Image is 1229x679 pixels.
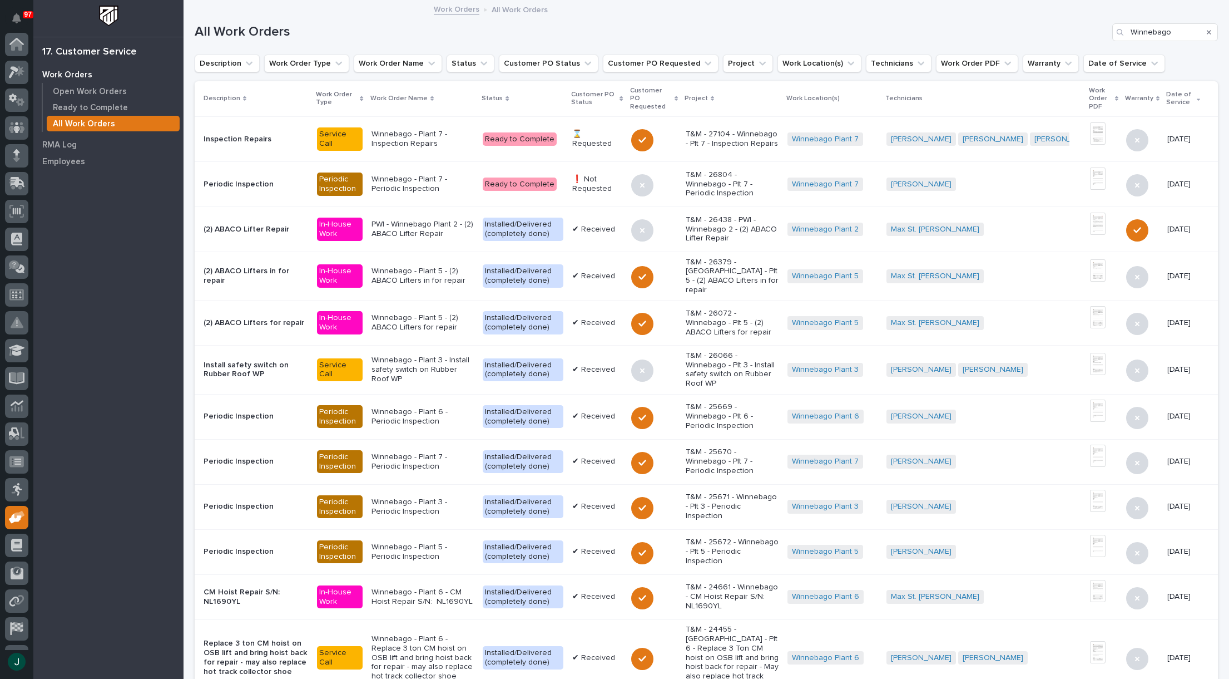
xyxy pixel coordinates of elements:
[792,365,859,375] a: Winnebago Plant 3
[572,225,622,234] p: ✔ Received
[33,153,184,170] a: Employees
[891,412,952,421] a: [PERSON_NAME]
[686,351,779,388] p: T&M - 26066 - Winnebago - Plt 3 - Install safety switch on Rubber Roof WP
[195,55,260,72] button: Description
[1089,85,1112,113] p: Work Order PDF
[963,365,1023,375] a: [PERSON_NAME]
[685,92,708,105] p: Project
[572,130,622,149] p: ⌛ Requested
[891,502,952,511] a: [PERSON_NAME]
[204,502,308,511] p: Periodic Inspection
[371,130,474,149] p: Winnebago - Plant 7 - Inspection Repairs
[447,55,494,72] button: Status
[43,83,184,99] a: Open Work Orders
[483,218,563,241] div: Installed/Delivered (completely done)
[204,361,308,380] p: Install safety switch on Rubber Roof WP
[483,311,563,334] div: Installed/Delivered (completely done)
[1167,318,1200,328] p: [DATE]
[1167,592,1200,602] p: [DATE]
[792,653,859,663] a: Winnebago Plant 6
[317,646,363,670] div: Service Call
[204,318,308,328] p: (2) ABACO Lifters for repair
[891,135,952,144] a: [PERSON_NAME]
[686,538,779,565] p: T&M - 25672 - Winnebago - Plt 5 - Periodic Inspection
[195,346,1218,394] tr: Install safety switch on Rubber Roof WPService CallWinnebago - Plant 3 - Install safety switch on...
[572,175,622,194] p: ❗ Not Requested
[891,592,979,602] a: Max St. [PERSON_NAME]
[686,130,779,149] p: T&M - 27104 - Winnebago - Plt 7 - Inspection Repairs
[1023,55,1079,72] button: Warranty
[53,103,128,113] p: Ready to Complete
[354,55,442,72] button: Work Order Name
[317,311,363,334] div: In-House Work
[792,592,859,602] a: Winnebago Plant 6
[1167,457,1200,466] p: [DATE]
[195,394,1218,439] tr: Periodic InspectionPeriodic InspectionWinnebago - Plant 6 - Periodic InspectionInstalled/Delivere...
[371,588,474,607] p: Winnebago - Plant 6 - CM Hoist Repair S/N: NL1690YL
[891,318,979,328] a: Max St. [PERSON_NAME]
[316,88,357,109] p: Work Order Type
[792,457,859,466] a: Winnebago Plant 7
[572,547,622,557] p: ✔ Received
[371,220,474,239] p: PWI - Winnebago Plant 2 - (2) ABACO Lifter Repair
[792,180,859,189] a: Winnebago Plant 7
[204,588,308,607] p: CM Hoist Repair S/N: NL1690YL
[42,46,137,58] div: 17. Customer Service
[963,653,1023,663] a: [PERSON_NAME]
[482,92,503,105] p: Status
[53,119,115,129] p: All Work Orders
[1167,272,1200,281] p: [DATE]
[936,55,1018,72] button: Work Order PDF
[1167,135,1200,144] p: [DATE]
[792,412,859,421] a: Winnebago Plant 6
[195,206,1218,252] tr: (2) ABACO Lifter RepairIn-House WorkPWI - Winnebago Plant 2 - (2) ABACO Lifter RepairInstalled/De...
[572,365,622,375] p: ✔ Received
[891,225,979,234] a: Max St. [PERSON_NAME]
[891,547,952,557] a: [PERSON_NAME]
[317,218,363,241] div: In-House Work
[195,574,1218,619] tr: CM Hoist Repair S/N: NL1690YLIn-House WorkWinnebago - Plant 6 - CM Hoist Repair S/N: NL1690YLInst...
[686,170,779,198] p: T&M - 26804 - Winnebago - Plt 7 - Periodic Inspection
[98,6,119,26] img: Workspace Logo
[571,88,617,109] p: Customer PO Status
[371,543,474,562] p: Winnebago - Plant 5 - Periodic Inspection
[371,407,474,426] p: Winnebago - Plant 6 - Periodic Inspection
[1112,23,1218,41] input: Search
[43,116,184,131] a: All Work Orders
[1083,55,1165,72] button: Date of Service
[434,2,479,15] a: Work Orders
[572,653,622,663] p: ✔ Received
[792,502,859,511] a: Winnebago Plant 3
[572,457,622,466] p: ✔ Received
[204,412,308,421] p: Periodic Inspection
[371,313,474,332] p: Winnebago - Plant 5 - (2) ABACO Lifters for repair
[1167,412,1200,421] p: [DATE]
[14,13,28,31] div: Notifications97
[317,358,363,382] div: Service Call
[42,157,85,167] p: Employees
[963,135,1023,144] a: [PERSON_NAME]
[195,161,1218,206] tr: Periodic InspectionPeriodic InspectionWinnebago - Plant 7 - Periodic InspectionReady to Complete❗...
[371,452,474,471] p: Winnebago - Plant 7 - Periodic Inspection
[686,447,779,475] p: T&M - 25670 - Winnebago - Plt 7 - Periodic Inspection
[483,405,563,429] div: Installed/Delivered (completely done)
[204,225,308,234] p: (2) ABACO Lifter Repair
[492,3,548,15] p: All Work Orders
[1166,88,1194,109] p: Date of Service
[371,498,474,516] p: Winnebago - Plant 3 - Periodic Inspection
[1167,225,1200,234] p: [DATE]
[53,87,127,97] p: Open Work Orders
[317,540,363,564] div: Periodic Inspection
[483,646,563,670] div: Installed/Delivered (completely done)
[42,140,77,150] p: RMA Log
[204,180,308,189] p: Periodic Inspection
[686,493,779,520] p: T&M - 25671 - Winnebago - Plt 3 - Periodic Inspection
[499,55,598,72] button: Customer PO Status
[777,55,861,72] button: Work Location(s)
[33,136,184,153] a: RMA Log
[603,55,718,72] button: Customer PO Requested
[885,92,923,105] p: Technicians
[572,592,622,602] p: ✔ Received
[371,267,474,286] p: Winnebago - Plant 5 - (2) ABACO Lifters in for repair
